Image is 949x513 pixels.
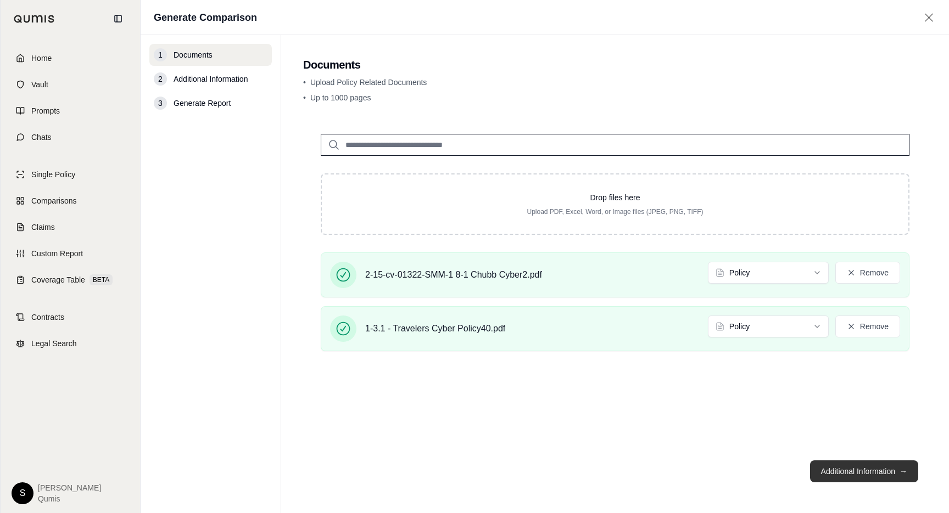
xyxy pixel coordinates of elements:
div: 2 [154,72,167,86]
span: Comparisons [31,195,76,206]
a: Coverage TableBETA [7,268,133,292]
span: Claims [31,222,55,233]
span: Coverage Table [31,274,85,285]
button: Additional Information→ [810,460,918,482]
span: Home [31,53,52,64]
span: Documents [174,49,213,60]
a: Custom Report [7,241,133,266]
span: BETA [90,274,113,285]
a: Chats [7,125,133,149]
span: Custom Report [31,248,83,259]
span: Additional Information [174,74,248,84]
button: Remove [835,315,900,337]
a: Single Policy [7,162,133,187]
button: Remove [835,262,900,284]
h1: Generate Comparison [154,10,257,25]
a: Home [7,46,133,70]
span: • [303,78,306,87]
span: Contracts [31,312,64,323]
div: 1 [154,48,167,61]
span: Vault [31,79,48,90]
img: Qumis Logo [14,15,55,23]
a: Comparisons [7,189,133,213]
a: Contracts [7,305,133,329]
span: Upload Policy Related Documents [310,78,427,87]
p: Upload PDF, Excel, Word, or Image files (JPEG, PNG, TIFF) [339,207,891,216]
span: Generate Report [174,98,231,109]
span: Prompts [31,105,60,116]
a: Vault [7,72,133,97]
a: Claims [7,215,133,239]
a: Legal Search [7,331,133,356]
span: Up to 1000 pages [310,93,371,102]
div: 3 [154,97,167,110]
span: 2-15-cv-01322-SMM-1 8-1 Chubb Cyber2.pdf [365,268,542,281]
span: Chats [31,132,52,143]
button: Collapse sidebar [109,10,127,27]
p: Drop files here [339,192,891,203]
span: • [303,93,306,102]
span: Legal Search [31,338,77,349]
span: → [900,466,907,477]
div: S [12,482,34,504]
a: Prompts [7,99,133,123]
h2: Documents [303,57,927,72]
span: Qumis [38,493,101,504]
span: Single Policy [31,169,75,180]
span: [PERSON_NAME] [38,482,101,493]
span: 1-3.1 - Travelers Cyber Policy40.pdf [365,322,505,335]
